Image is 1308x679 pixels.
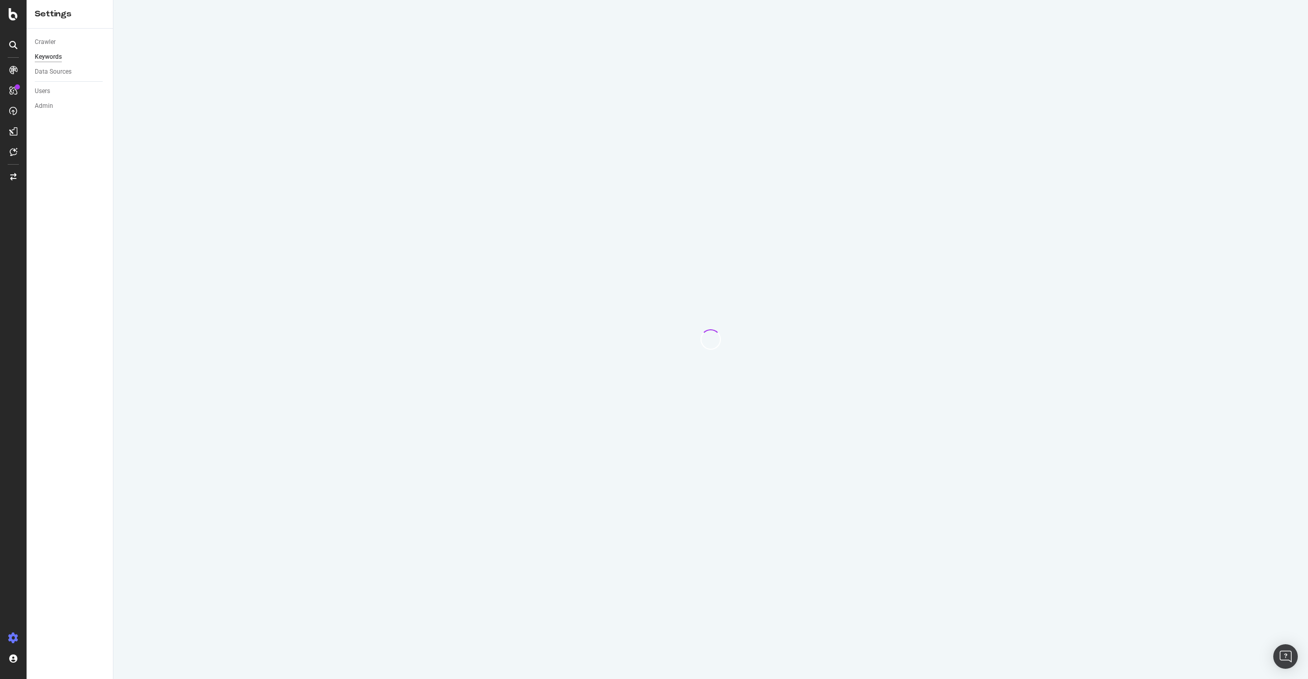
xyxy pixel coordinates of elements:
[35,66,72,77] div: Data Sources
[35,37,56,48] div: Crawler
[35,52,106,62] a: Keywords
[35,101,106,111] a: Admin
[35,66,106,77] a: Data Sources
[1273,644,1298,669] div: Open Intercom Messenger
[35,37,106,48] a: Crawler
[35,86,106,97] a: Users
[35,8,105,20] div: Settings
[35,86,50,97] div: Users
[35,101,53,111] div: Admin
[35,52,62,62] div: Keywords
